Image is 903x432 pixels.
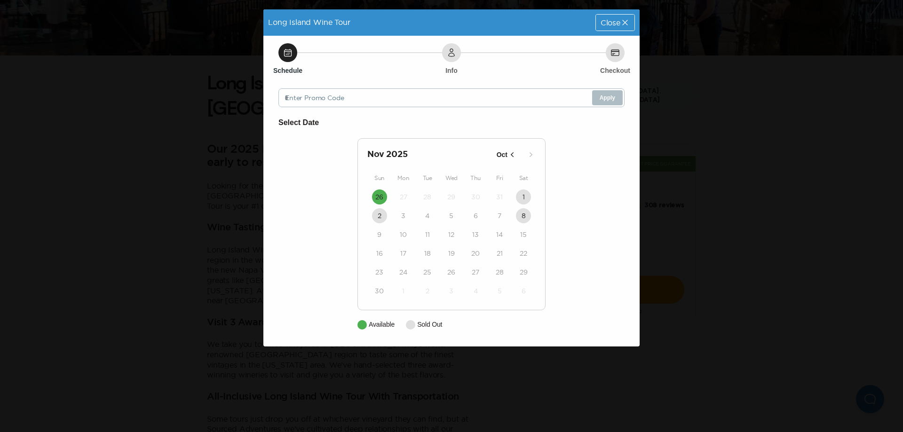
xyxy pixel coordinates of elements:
[468,265,483,280] button: 27
[496,192,503,202] time: 31
[497,150,507,160] p: Oct
[516,189,531,204] button: 1
[426,286,429,296] time: 2
[396,283,411,298] button: 1
[497,249,503,258] time: 21
[498,286,502,296] time: 5
[372,283,387,298] button: 30
[522,211,526,220] time: 8
[375,267,383,277] time: 23
[372,246,387,261] button: 16
[273,66,302,75] h6: Schedule
[449,286,453,296] time: 3
[601,19,620,26] span: Close
[396,265,411,280] button: 24
[402,286,404,296] time: 1
[444,283,459,298] button: 3
[468,208,483,223] button: 6
[399,267,407,277] time: 24
[400,192,407,202] time: 27
[424,249,431,258] time: 18
[468,227,483,242] button: 13
[516,265,531,280] button: 29
[492,265,507,280] button: 28
[449,211,453,220] time: 5
[423,192,431,202] time: 28
[420,265,435,280] button: 25
[522,286,526,296] time: 6
[496,267,504,277] time: 28
[377,230,381,239] time: 9
[400,230,407,239] time: 10
[471,192,480,202] time: 30
[444,246,459,261] button: 19
[378,211,381,220] time: 2
[472,267,479,277] time: 27
[396,208,411,223] button: 3
[423,267,431,277] time: 25
[520,267,528,277] time: 29
[488,173,512,184] div: Fri
[492,208,507,223] button: 7
[372,265,387,280] button: 23
[376,249,383,258] time: 16
[600,66,630,75] h6: Checkout
[498,211,501,220] time: 7
[401,211,405,220] time: 3
[444,227,459,242] button: 12
[396,189,411,204] button: 27
[464,173,488,184] div: Thu
[492,227,507,242] button: 14
[492,283,507,298] button: 5
[372,189,387,204] button: 26
[474,211,478,220] time: 6
[468,189,483,204] button: 30
[492,189,507,204] button: 31
[447,267,455,277] time: 26
[494,147,520,163] button: Oct
[420,283,435,298] button: 2
[268,18,350,26] span: Long Island Wine Tour
[444,208,459,223] button: 5
[367,148,494,161] h2: Nov 2025
[375,286,384,296] time: 30
[391,173,415,184] div: Mon
[369,320,395,330] p: Available
[444,265,459,280] button: 26
[471,249,480,258] time: 20
[372,208,387,223] button: 2
[492,246,507,261] button: 21
[425,230,430,239] time: 11
[420,227,435,242] button: 11
[444,189,459,204] button: 29
[512,173,536,184] div: Sat
[474,286,478,296] time: 4
[417,320,442,330] p: Sold Out
[367,173,391,184] div: Sun
[396,227,411,242] button: 10
[425,211,429,220] time: 4
[520,230,527,239] time: 15
[372,227,387,242] button: 9
[420,246,435,261] button: 18
[516,208,531,223] button: 8
[278,117,625,129] h6: Select Date
[396,246,411,261] button: 17
[439,173,463,184] div: Wed
[516,283,531,298] button: 6
[448,230,454,239] time: 12
[445,66,458,75] h6: Info
[448,249,455,258] time: 19
[375,192,383,202] time: 26
[516,227,531,242] button: 15
[516,246,531,261] button: 22
[468,246,483,261] button: 20
[420,189,435,204] button: 28
[415,173,439,184] div: Tue
[468,283,483,298] button: 4
[400,249,406,258] time: 17
[472,230,479,239] time: 13
[447,192,455,202] time: 29
[496,230,503,239] time: 14
[420,208,435,223] button: 4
